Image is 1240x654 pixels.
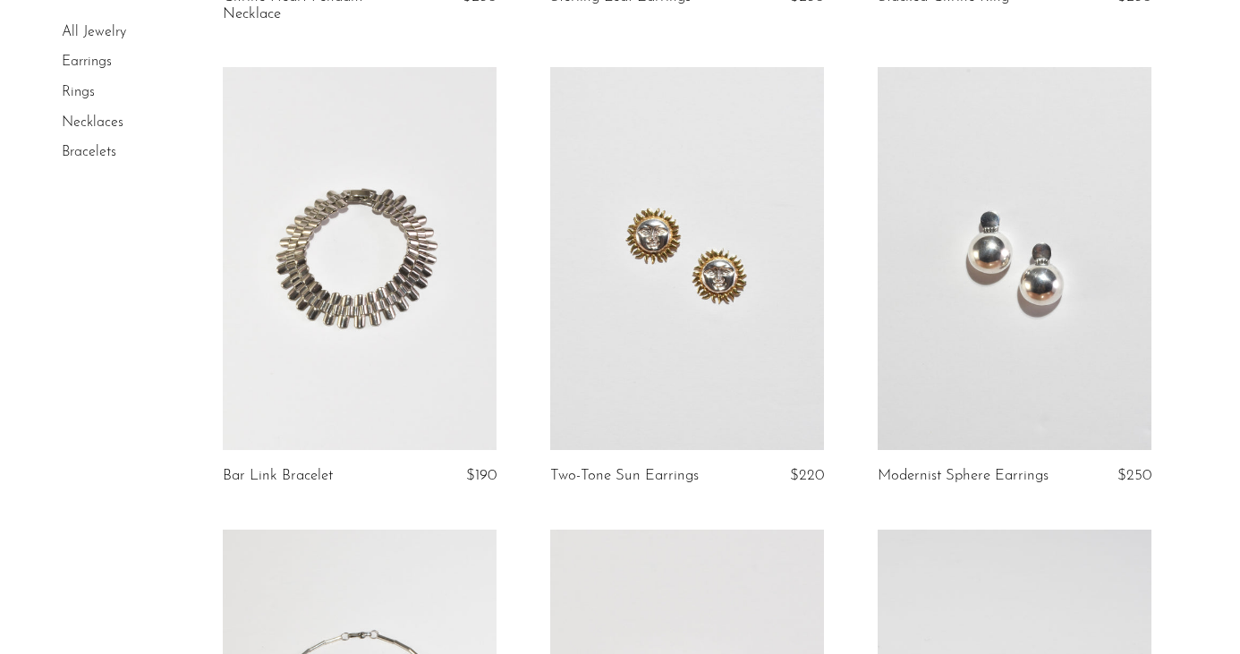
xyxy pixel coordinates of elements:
a: Modernist Sphere Earrings [878,468,1049,484]
a: Two-Tone Sun Earrings [550,468,699,484]
a: Bar Link Bracelet [223,468,333,484]
span: $220 [790,468,824,483]
a: Necklaces [62,115,123,130]
a: Rings [62,85,95,99]
span: $250 [1117,468,1151,483]
span: $190 [466,468,497,483]
a: All Jewelry [62,25,126,39]
a: Bracelets [62,145,116,159]
a: Earrings [62,55,112,70]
